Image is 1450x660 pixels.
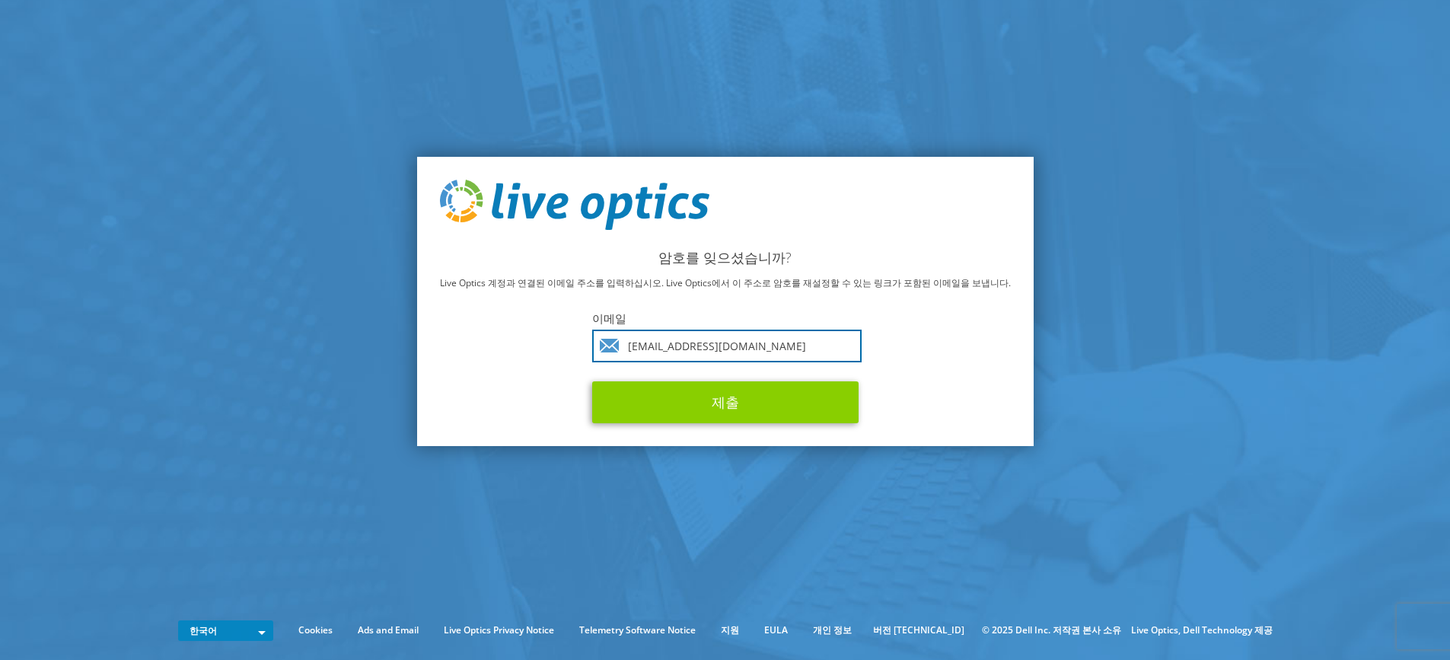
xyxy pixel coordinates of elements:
li: 버전 [TECHNICAL_ID] [865,622,972,639]
h2: 암호를 잊으셨습니까? [440,249,1011,266]
a: Telemetry Software Notice [568,622,707,639]
a: Cookies [287,622,344,639]
img: live_optics_svg.svg [440,180,709,230]
li: Live Optics, Dell Technology 제공 [1131,622,1273,639]
p: Live Optics 계정과 연결된 이메일 주소를 입력하십시오. Live Optics에서 이 주소로 암호를 재설정할 수 있는 링크가 포함된 이메일을 보냅니다. [440,275,1011,292]
a: 개인 정보 [801,622,863,639]
button: 제출 [592,381,859,423]
a: Ads and Email [346,622,430,639]
a: Live Optics Privacy Notice [432,622,566,639]
a: 지원 [709,622,750,639]
li: © 2025 Dell Inc. 저작권 본사 소유 [974,622,1129,639]
a: EULA [753,622,799,639]
label: 이메일 [592,311,859,326]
